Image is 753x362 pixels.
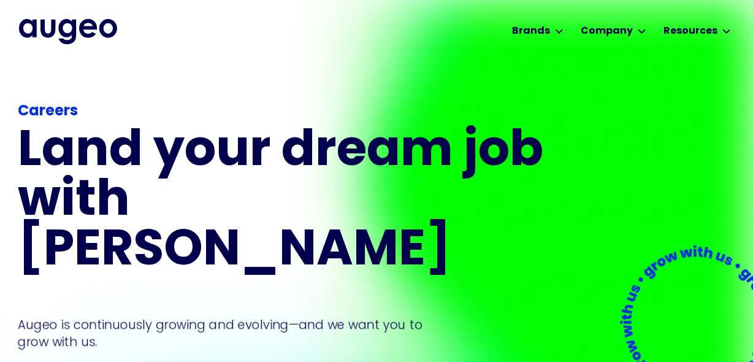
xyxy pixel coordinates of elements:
strong: Careers [18,104,78,119]
p: Augeo is continuously growing and evolving—and we want you to grow with us. [18,316,440,350]
h1: Land your dream job﻿ with [PERSON_NAME] [18,128,548,277]
img: Augeo's full logo in midnight blue. [19,19,117,44]
div: Company [581,24,633,39]
a: home [19,19,117,44]
div: Resources [663,24,717,39]
div: Brands [512,24,550,39]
